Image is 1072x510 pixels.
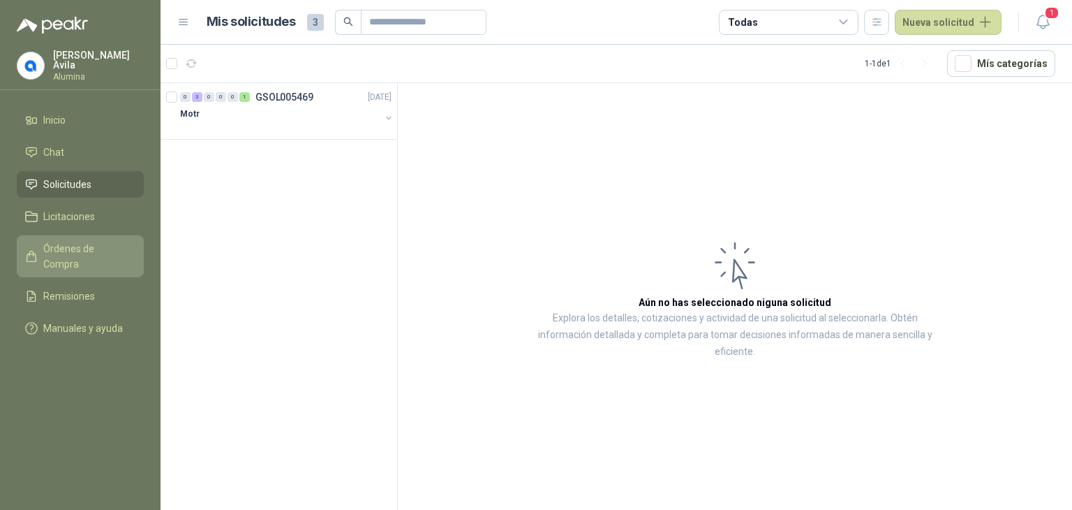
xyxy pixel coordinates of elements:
[368,91,392,104] p: [DATE]
[43,177,91,192] span: Solicitudes
[17,17,88,34] img: Logo peakr
[307,14,324,31] span: 3
[17,107,144,133] a: Inicio
[255,92,313,102] p: GSOL005469
[728,15,757,30] div: Todas
[207,12,296,32] h1: Mis solicitudes
[43,112,66,128] span: Inicio
[17,283,144,309] a: Remisiones
[17,139,144,166] a: Chat
[180,108,200,121] p: Motr
[43,145,64,160] span: Chat
[17,315,144,342] a: Manuales y ayuda
[17,171,144,198] a: Solicitudes
[43,289,95,304] span: Remisiones
[537,310,932,360] p: Explora los detalles, cotizaciones y actividad de una solicitud al seleccionarla. Obtén informaci...
[343,17,353,27] span: search
[43,209,95,224] span: Licitaciones
[53,73,144,81] p: Alumina
[216,92,226,102] div: 0
[239,92,250,102] div: 1
[17,203,144,230] a: Licitaciones
[1030,10,1055,35] button: 1
[17,52,44,79] img: Company Logo
[1044,6,1059,20] span: 1
[947,50,1055,77] button: Mís categorías
[43,241,131,272] span: Órdenes de Compra
[17,235,144,277] a: Órdenes de Compra
[53,50,144,70] p: [PERSON_NAME] Avila
[639,295,831,310] h3: Aún no has seleccionado niguna solicitud
[43,321,123,336] span: Manuales y ayuda
[895,10,1002,35] button: Nueva solicitud
[180,92,191,102] div: 0
[204,92,214,102] div: 0
[192,92,202,102] div: 3
[865,52,936,75] div: 1 - 1 de 1
[228,92,238,102] div: 0
[180,89,394,133] a: 0 3 0 0 0 1 GSOL005469[DATE] Motr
